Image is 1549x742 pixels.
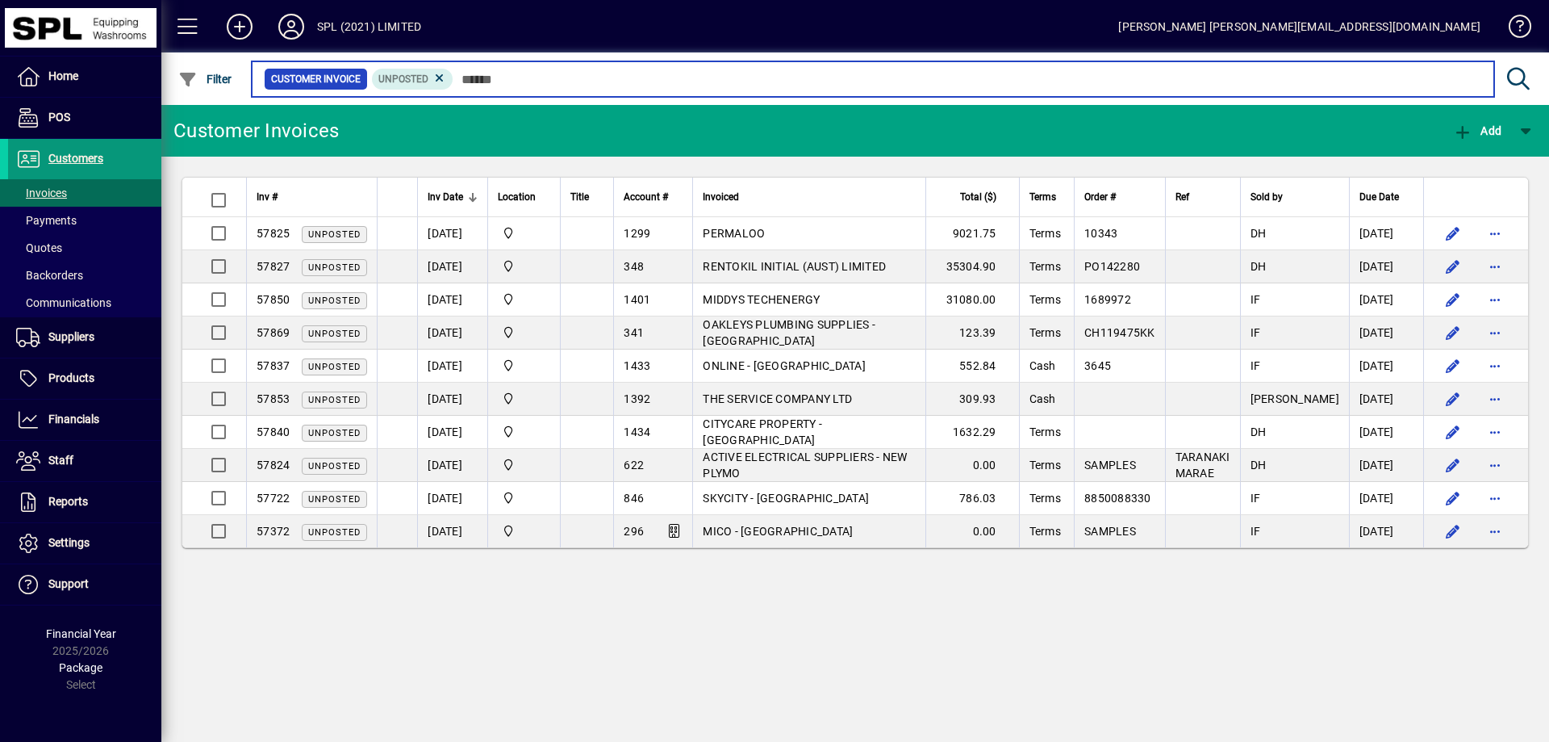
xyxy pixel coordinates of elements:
[624,392,650,405] span: 1392
[1250,188,1339,206] div: Sold by
[624,260,644,273] span: 348
[1084,326,1155,339] span: CH119475KK
[1084,188,1155,206] div: Order #
[624,293,650,306] span: 1401
[1029,359,1056,372] span: Cash
[428,188,478,206] div: Inv Date
[1440,452,1466,478] button: Edit
[257,293,290,306] span: 57850
[16,269,83,282] span: Backorders
[417,317,487,350] td: [DATE]
[498,522,550,540] span: SPL (2021) Limited
[1029,293,1061,306] span: Terms
[703,359,866,372] span: ONLINE - [GEOGRAPHIC_DATA]
[1440,518,1466,544] button: Edit
[1349,482,1423,515] td: [DATE]
[1349,449,1423,482] td: [DATE]
[1250,188,1283,206] span: Sold by
[570,188,603,206] div: Title
[703,293,820,306] span: MIDDYS TECHENERGY
[214,12,265,41] button: Add
[936,188,1011,206] div: Total ($)
[257,260,290,273] span: 57827
[308,527,361,538] span: Unposted
[1359,188,1413,206] div: Due Date
[1029,492,1061,505] span: Terms
[1250,459,1267,472] span: DH
[624,525,644,538] span: 296
[257,188,367,206] div: Inv #
[372,69,453,90] mat-chip: Customer Invoice Status: Unposted
[16,241,62,254] span: Quotes
[1250,392,1339,405] span: [PERSON_NAME]
[417,250,487,283] td: [DATE]
[624,359,650,372] span: 1433
[1449,116,1505,145] button: Add
[498,489,550,507] span: SPL (2021) Limited
[624,227,650,240] span: 1299
[417,482,487,515] td: [DATE]
[1349,317,1423,350] td: [DATE]
[1482,320,1508,346] button: More options
[1482,353,1508,379] button: More options
[1349,217,1423,250] td: [DATE]
[8,400,161,440] a: Financials
[8,317,161,358] a: Suppliers
[257,326,290,339] span: 57869
[498,423,550,441] span: SPL (2021) Limited
[16,214,77,227] span: Payments
[498,291,550,308] span: SPL (2021) Limited
[1440,320,1466,346] button: Edit
[1349,283,1423,317] td: [DATE]
[48,454,73,467] span: Staff
[1482,220,1508,246] button: More options
[498,224,550,242] span: SPL (2021) Limited
[1029,227,1061,240] span: Terms
[1349,383,1423,416] td: [DATE]
[48,330,94,343] span: Suppliers
[8,564,161,605] a: Support
[1084,492,1151,505] span: 8850088330
[417,217,487,250] td: [DATE]
[1349,416,1423,449] td: [DATE]
[1482,452,1508,478] button: More options
[925,383,1019,416] td: 309.93
[1349,250,1423,283] td: [DATE]
[317,14,421,40] div: SPL (2021) LIMITED
[1453,124,1501,137] span: Add
[8,358,161,399] a: Products
[1029,326,1061,339] span: Terms
[8,98,161,138] a: POS
[1175,188,1230,206] div: Ref
[1084,293,1131,306] span: 1689972
[1250,425,1267,438] span: DH
[703,392,852,405] span: THE SERVICE COMPANY LTD
[1029,425,1061,438] span: Terms
[257,492,290,505] span: 57722
[624,492,644,505] span: 846
[703,451,907,480] span: ACTIVE ELECTRICAL SUPPLIERS - NEW PLYMO
[8,441,161,481] a: Staff
[46,627,116,640] span: Financial Year
[257,525,290,538] span: 57372
[1440,353,1466,379] button: Edit
[1084,459,1136,472] span: SAMPLES
[417,416,487,449] td: [DATE]
[1029,260,1061,273] span: Terms
[417,283,487,317] td: [DATE]
[1482,287,1508,312] button: More options
[1175,451,1230,480] span: TARANAKI MARAE
[703,525,853,538] span: MICO - [GEOGRAPHIC_DATA]
[1250,326,1261,339] span: IF
[1250,260,1267,273] span: DH
[1250,525,1261,538] span: IF
[48,536,90,549] span: Settings
[925,317,1019,350] td: 123.39
[1250,492,1261,505] span: IF
[8,57,161,97] a: Home
[271,71,361,87] span: Customer Invoice
[1250,359,1261,372] span: IF
[1029,188,1056,206] span: Terms
[428,188,463,206] span: Inv Date
[1440,287,1466,312] button: Edit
